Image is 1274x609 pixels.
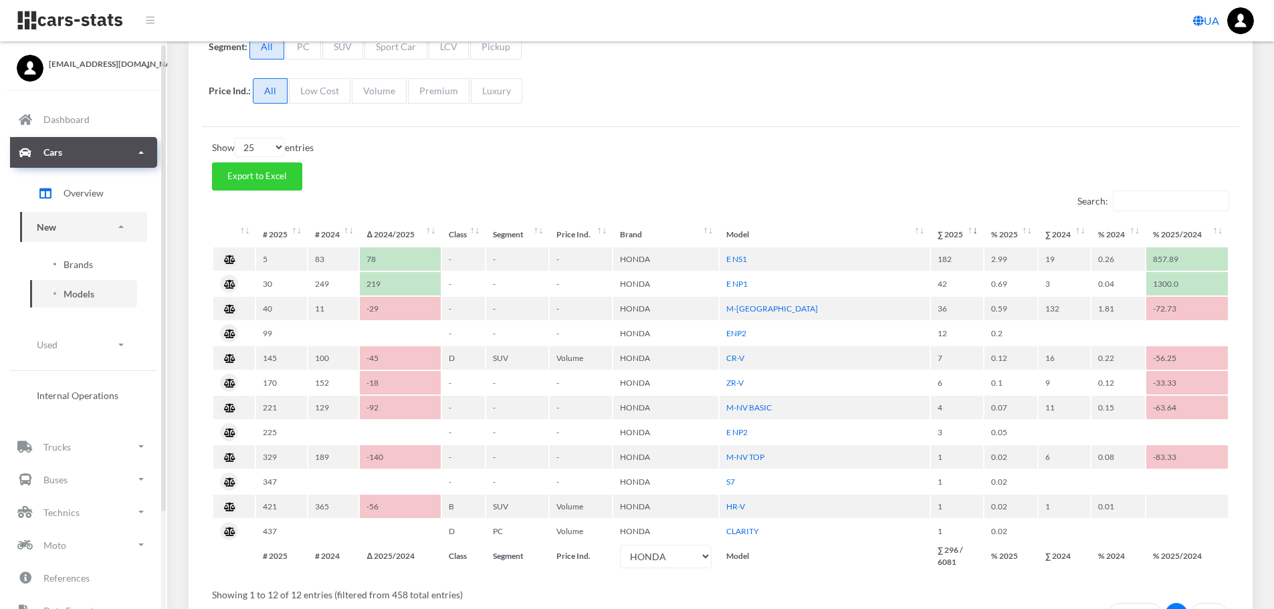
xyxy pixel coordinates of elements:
[227,170,286,181] span: Export to Excel
[308,445,359,469] td: 189
[1091,396,1144,419] td: 0.15
[308,297,359,320] td: 11
[256,322,307,345] td: 99
[10,137,157,168] a: Cars
[64,287,94,301] span: Models
[613,272,718,295] td: HONDA
[308,223,359,246] th: #&nbsp;2024 : activate to sort column ascending
[49,58,150,70] span: [EMAIL_ADDRESS][DOMAIN_NAME]
[931,371,983,394] td: 6
[1039,544,1091,568] th: ∑ 2024
[1227,7,1254,34] img: ...
[726,328,746,338] a: ENP2
[720,223,930,246] th: Model: activate to sort column ascending
[308,396,359,419] td: 129
[720,544,930,568] th: Model
[308,346,359,370] td: 100
[256,371,307,394] td: 170
[726,526,759,536] a: CLARITY
[486,272,548,295] td: -
[360,346,441,370] td: -45
[43,537,66,554] p: Moto
[550,445,612,469] td: -
[1039,272,1091,295] td: 3
[286,34,321,59] span: PC
[442,322,485,345] td: -
[10,431,157,462] a: Trucks
[470,34,522,59] span: Pickup
[10,529,157,560] a: Moto
[1039,223,1091,246] th: ∑&nbsp;2024: activate to sort column ascending
[10,104,157,135] a: Dashboard
[1146,297,1228,320] td: -72.73
[322,34,363,59] span: SUV
[43,439,71,455] p: Trucks
[726,501,745,511] a: HR-V
[17,10,124,31] img: navbar brand
[442,544,485,568] th: Class
[931,470,983,493] td: 1
[486,371,548,394] td: -
[931,272,983,295] td: 42
[613,346,718,370] td: HONDA
[1039,247,1091,271] td: 19
[931,396,983,419] td: 4
[253,78,288,104] span: All
[931,223,983,246] th: ∑&nbsp;2025: activate to sort column ascending
[984,322,1037,345] td: 0.2
[984,272,1037,295] td: 0.69
[486,470,548,493] td: -
[486,346,548,370] td: SUV
[20,330,147,360] a: Used
[931,495,983,518] td: 1
[64,186,104,200] span: Overview
[43,570,90,586] p: References
[20,212,147,242] a: New
[486,420,548,444] td: -
[20,382,147,409] a: Internal Operations
[726,353,744,363] a: CR-V
[360,495,441,518] td: -56
[486,223,548,246] th: Segment: activate to sort column ascending
[613,420,718,444] td: HONDA
[256,544,307,568] th: # 2025
[308,272,359,295] td: 249
[1146,371,1228,394] td: -33.33
[442,445,485,469] td: -
[1091,346,1144,370] td: 0.22
[1146,272,1228,295] td: 1300.0
[1146,544,1228,568] th: % 2025/2024
[1091,544,1144,568] th: % 2024
[212,138,314,157] label: Show entries
[43,504,80,521] p: Technics
[1188,7,1225,34] a: UA
[256,420,307,444] td: 225
[931,544,983,568] th: ∑ 296 / 6081
[550,396,612,419] td: -
[486,396,548,419] td: -
[726,303,818,314] a: M-[GEOGRAPHIC_DATA]
[256,272,307,295] td: 30
[30,251,137,278] a: Brands
[486,495,548,518] td: SUV
[256,396,307,419] td: 221
[442,396,485,419] td: -
[984,223,1037,246] th: %&nbsp;2025: activate to sort column ascending
[931,297,983,320] td: 36
[442,346,485,370] td: D
[1091,247,1144,271] td: 0.26
[37,388,118,402] span: Internal Operations
[43,144,62,160] p: Cars
[1091,371,1144,394] td: 0.12
[486,297,548,320] td: -
[550,470,612,493] td: -
[256,445,307,469] td: 329
[1039,396,1091,419] td: 11
[931,322,983,345] td: 12
[360,544,441,568] th: Δ 2025/2024
[212,580,1229,602] div: Showing 1 to 12 of 12 entries (filtered from 458 total entries)
[550,322,612,345] td: -
[360,371,441,394] td: -18
[10,497,157,527] a: Technics
[249,34,284,59] span: All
